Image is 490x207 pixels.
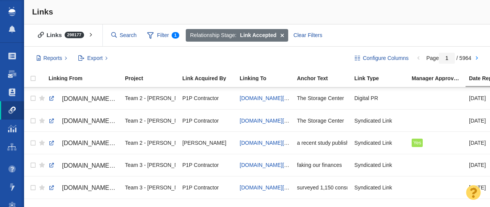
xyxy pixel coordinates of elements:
[172,32,179,39] span: 1
[297,112,347,129] div: The Storage Center
[351,87,408,110] td: Digital PR
[182,76,239,81] div: Link Acquired By
[413,140,421,146] span: Yes
[49,159,118,172] a: [DOMAIN_NAME][URL]
[182,184,219,191] span: P1P Contractor
[354,139,392,146] span: Syndicated Link
[240,184,296,191] a: [DOMAIN_NAME][URL]
[240,31,276,39] strong: Link Accepted
[179,110,236,132] td: P1P Contractor
[182,139,226,146] span: [PERSON_NAME]
[62,118,177,124] span: [DOMAIN_NAME][URL][PERSON_NAME]
[49,181,118,194] a: [DOMAIN_NAME][URL]
[350,52,413,65] button: Configure Columns
[354,95,378,102] span: Digital PR
[125,179,175,196] div: Team 3 - [PERSON_NAME] | Summer | [PERSON_NAME]\Credit One Bank\Credit One Bank - Digital PR - Ra...
[87,54,102,62] span: Export
[179,176,236,199] td: P1P Contractor
[297,134,347,151] div: a recent study published by The Storage Center
[49,92,118,105] a: [DOMAIN_NAME][URL][PERSON_NAME]
[297,76,354,81] div: Anchor Text
[297,76,354,82] a: Anchor Text
[351,154,408,176] td: Syndicated Link
[143,28,183,43] span: Filter
[240,95,296,101] a: [DOMAIN_NAME][URL]
[62,95,177,102] span: [DOMAIN_NAME][URL][PERSON_NAME]
[354,117,392,124] span: Syndicated Link
[62,162,127,169] span: [DOMAIN_NAME][URL]
[354,76,411,82] a: Link Type
[49,115,118,128] a: [DOMAIN_NAME][URL][PERSON_NAME]
[182,76,239,82] a: Link Acquired By
[32,7,53,16] span: Links
[240,140,296,146] a: [DOMAIN_NAME][URL]
[62,140,127,146] span: [DOMAIN_NAME][URL]
[125,134,175,151] div: Team 2 - [PERSON_NAME] | [PERSON_NAME] | [PERSON_NAME]\The Storage Center\The Storage Center - Di...
[354,184,392,191] span: Syndicated Link
[182,117,219,124] span: P1P Contractor
[412,76,468,81] div: Manager Approved Link?
[354,162,392,168] span: Syndicated Link
[240,118,296,124] a: [DOMAIN_NAME][URL]
[240,76,296,82] a: Linking To
[426,55,471,61] span: Page / 5964
[363,54,409,62] span: Configure Columns
[408,132,466,154] td: Yes
[412,76,468,82] a: Manager Approved Link?
[125,157,175,173] div: Team 3 - [PERSON_NAME] | Summer | [PERSON_NAME]\Credit One Bank\Credit One - Digital PR - The Soc...
[351,132,408,154] td: Syndicated Link
[179,132,236,154] td: Kyle Ochsner
[74,52,112,65] button: Export
[351,176,408,199] td: Syndicated Link
[179,87,236,110] td: P1P Contractor
[49,137,118,150] a: [DOMAIN_NAME][URL]
[108,29,140,42] input: Search
[354,76,411,81] div: Link Type
[351,110,408,132] td: Syndicated Link
[125,112,175,129] div: Team 2 - [PERSON_NAME] | [PERSON_NAME] | [PERSON_NAME]\The Storage Center\The Storage Center - Di...
[297,157,347,173] div: faking our finances
[297,90,347,107] div: The Storage Center
[49,76,124,82] a: Linking From
[190,31,236,39] span: Relationship Stage:
[44,54,62,62] span: Reports
[240,162,296,168] a: [DOMAIN_NAME][URL]
[297,179,347,196] div: surveyed 1,150 consumers
[49,76,124,81] div: Linking From
[125,76,182,81] div: Project
[182,95,219,102] span: P1P Contractor
[289,29,326,42] div: Clear Filters
[179,154,236,176] td: P1P Contractor
[8,7,15,16] img: buzzstream_logo_iconsimple.png
[240,76,296,81] div: Linking To
[62,184,127,191] span: [DOMAIN_NAME][URL]
[125,90,175,107] div: Team 2 - [PERSON_NAME] | [PERSON_NAME] | [PERSON_NAME]\The Storage Center\The Storage Center - Di...
[182,162,219,168] span: P1P Contractor
[32,52,71,65] button: Reports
